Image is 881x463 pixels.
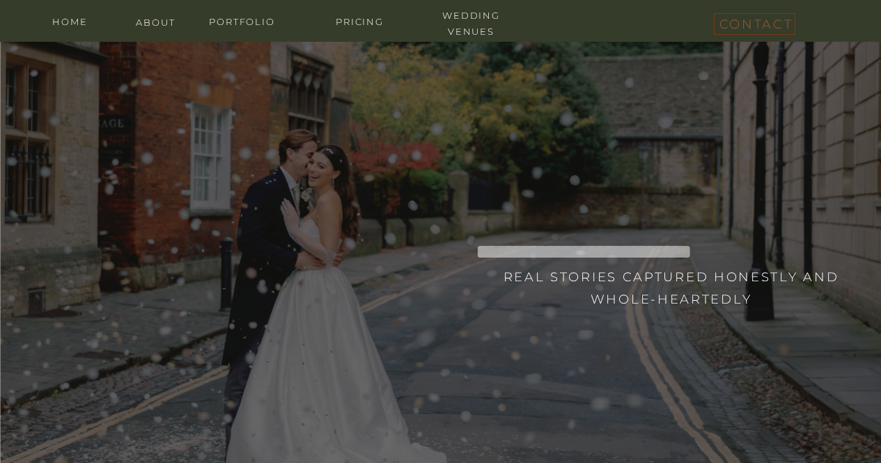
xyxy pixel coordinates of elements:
[719,13,789,29] a: contact
[128,15,184,28] a: about
[318,14,402,27] a: Pricing
[201,14,284,27] a: portfolio
[498,266,844,328] h3: Real stories captured honestly and whole-heartedly
[42,14,98,27] a: home
[430,8,513,21] a: wedding venues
